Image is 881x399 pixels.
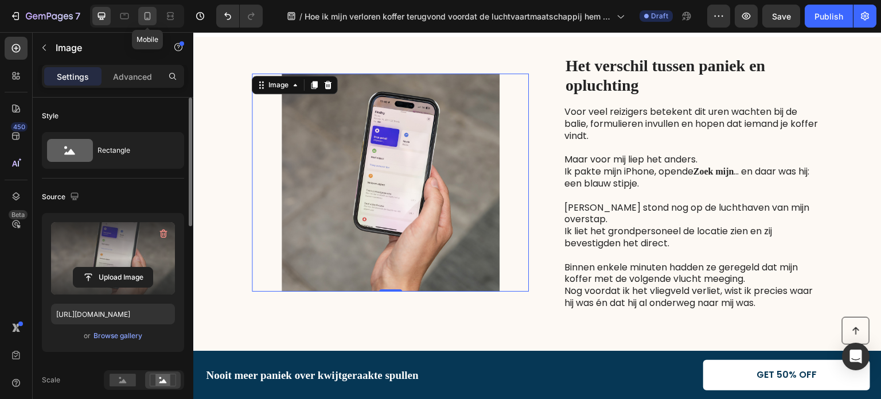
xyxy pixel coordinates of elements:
div: Undo/Redo [216,5,263,28]
p: Settings [57,71,89,83]
button: Publish [805,5,853,28]
div: Style [42,111,59,121]
button: Save [762,5,800,28]
div: Rectangle [98,137,167,164]
p: 7 [75,9,80,23]
strong: Zoek mijn [500,134,541,144]
div: Scale [42,375,60,385]
p: [PERSON_NAME] stond nog op de luchthaven van mijn overstap. [371,158,629,193]
p: Nog voordat ik het vliegveld verliet, wist ik precies waar hij was én dat hij al onderweg naar mi... [371,253,629,277]
p: Voor veel reizigers betekent dit uren wachten bij de balie, formulieren invullen en hopen dat iem... [371,74,629,110]
button: Upload Image [73,267,153,288]
button: Browse gallery [93,330,143,342]
iframe: To enrich screen reader interactions, please activate Accessibility in Grammarly extension settings [193,32,881,399]
span: Draft [651,11,668,21]
img: gempages_574523067171079397-6fc5b452-abb9-431a-9456-4b116f05f301.jpg [59,41,336,259]
a: GET 50% OFF [510,328,677,358]
p: Ik liet het grondpersoneel de locatie zien en zij bevestigden het direct. [371,193,629,218]
div: 450 [11,122,28,131]
span: Hoe ik mijn verloren koffer terugvond voordat de luchtvaartmaatschappij hem überhaupt miste [305,10,612,22]
div: Publish [814,10,843,22]
div: Open Intercom Messenger [842,343,870,370]
span: or [84,329,91,343]
p: Image [56,41,153,55]
span: / [299,10,302,22]
p: Binnen enkele minuten hadden ze geregeld dat mijn koffer met de volgende vlucht meeging. [371,218,629,253]
div: Source [42,189,81,205]
div: Beta [9,210,28,219]
p: Advanced [113,71,152,83]
span: Save [772,11,791,21]
input: https://example.com/image.jpg [51,304,175,324]
div: Image [73,48,98,58]
div: Browse gallery [93,331,142,341]
strong: Het verschil tussen paniek en opluchting [372,25,572,62]
p: Maar voor mij liep het anders. Ik pakte mijn iPhone, opende … en daar was hij: een blauw stipje. [371,122,629,157]
button: 7 [5,5,85,28]
p: GET 50% OFF [563,337,623,349]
